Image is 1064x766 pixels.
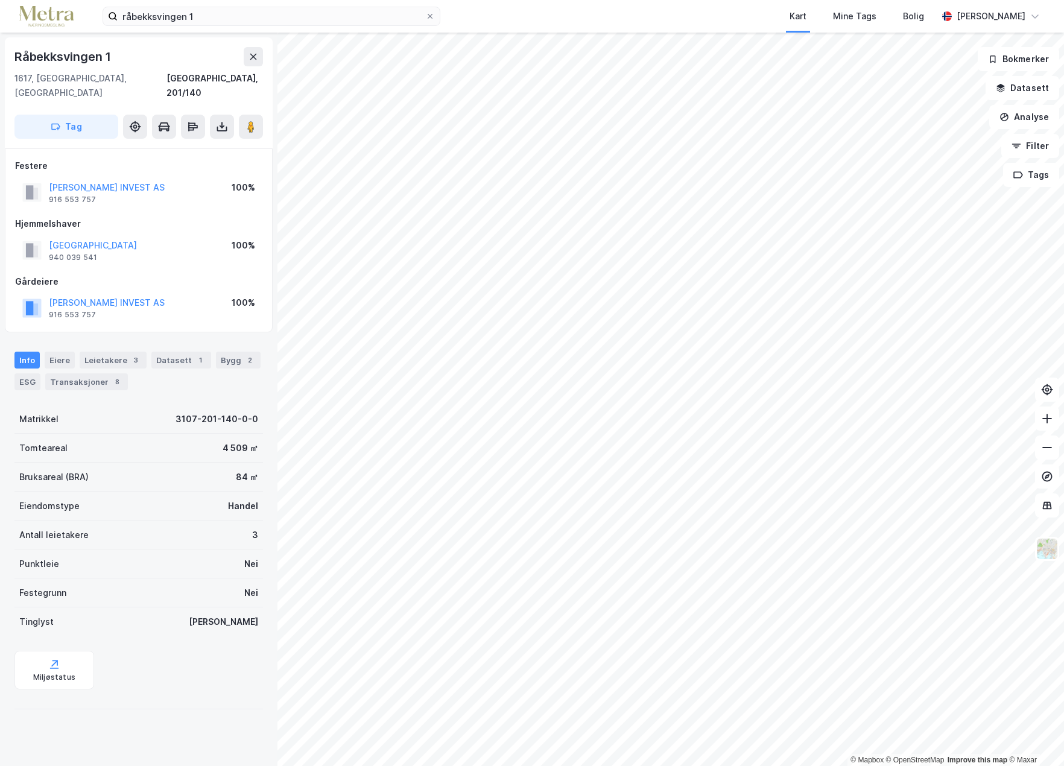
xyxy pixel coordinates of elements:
div: Bygg [216,352,261,369]
div: Hjemmelshaver [15,217,262,231]
div: Råbekksvingen 1 [14,47,113,66]
div: Transaksjoner [45,373,128,390]
div: 8 [111,376,123,388]
div: Kart [790,9,806,24]
div: Leietakere [80,352,147,369]
div: 3 [130,354,142,366]
input: Søk på adresse, matrikkel, gårdeiere, leietakere eller personer [118,7,425,25]
button: Analyse [989,105,1059,129]
div: [GEOGRAPHIC_DATA], 201/140 [166,71,263,100]
div: Festegrunn [19,586,66,600]
div: Tomteareal [19,441,68,455]
div: Handel [228,499,258,513]
a: Improve this map [948,756,1007,764]
img: metra-logo.256734c3b2bbffee19d4.png [19,6,74,27]
div: 100% [232,296,255,310]
div: Matrikkel [19,412,59,426]
div: Kontrollprogram for chat [1004,708,1064,766]
div: 2 [244,354,256,366]
div: Punktleie [19,557,59,571]
div: Eiere [45,352,75,369]
iframe: Chat Widget [1004,708,1064,766]
div: 4 509 ㎡ [223,441,258,455]
div: Gårdeiere [15,274,262,289]
a: OpenStreetMap [886,756,945,764]
button: Tags [1003,163,1059,187]
div: Mine Tags [833,9,876,24]
div: 940 039 541 [49,253,97,262]
div: ESG [14,373,40,390]
button: Filter [1001,134,1059,158]
div: Bolig [903,9,924,24]
div: 916 553 757 [49,195,96,204]
div: 100% [232,180,255,195]
div: Nei [244,586,258,600]
div: 100% [232,238,255,253]
div: 3107-201-140-0-0 [176,412,258,426]
div: 84 ㎡ [236,470,258,484]
button: Datasett [986,76,1059,100]
div: Bruksareal (BRA) [19,470,89,484]
button: Bokmerker [978,47,1059,71]
img: Z [1036,537,1059,560]
div: Festere [15,159,262,173]
div: Datasett [151,352,211,369]
div: 1 [194,354,206,366]
div: 916 553 757 [49,310,96,320]
a: Mapbox [850,756,884,764]
div: [PERSON_NAME] [957,9,1025,24]
div: Eiendomstype [19,499,80,513]
div: 3 [252,528,258,542]
button: Tag [14,115,118,139]
div: Antall leietakere [19,528,89,542]
div: [PERSON_NAME] [189,615,258,629]
div: Nei [244,557,258,571]
div: Miljøstatus [33,673,75,682]
div: Tinglyst [19,615,54,629]
div: 1617, [GEOGRAPHIC_DATA], [GEOGRAPHIC_DATA] [14,71,166,100]
div: Info [14,352,40,369]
